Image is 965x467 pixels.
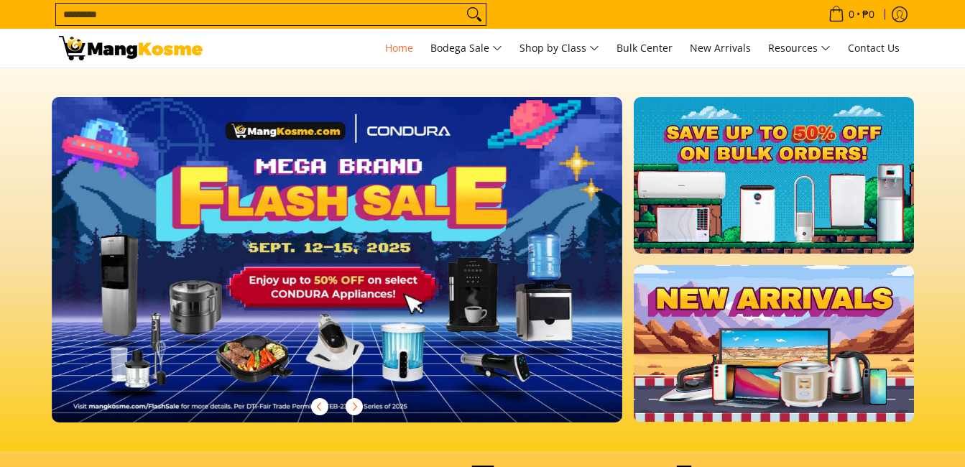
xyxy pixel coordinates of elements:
[217,29,907,68] nav: Main Menu
[385,41,413,55] span: Home
[378,29,420,68] a: Home
[520,40,599,57] span: Shop by Class
[860,9,877,19] span: ₱0
[824,6,879,22] span: •
[690,41,751,55] span: New Arrivals
[683,29,758,68] a: New Arrivals
[59,36,203,60] img: Mang Kosme: Your Home Appliances Warehouse Sale Partner!
[430,40,502,57] span: Bodega Sale
[768,40,831,57] span: Resources
[841,29,907,68] a: Contact Us
[52,97,623,422] img: Desktop homepage 29339654 2507 42fb b9ff a0650d39e9ed
[423,29,509,68] a: Bodega Sale
[617,41,673,55] span: Bulk Center
[609,29,680,68] a: Bulk Center
[512,29,606,68] a: Shop by Class
[761,29,838,68] a: Resources
[304,391,336,422] button: Previous
[338,391,370,422] button: Next
[846,9,857,19] span: 0
[463,4,486,25] button: Search
[848,41,900,55] span: Contact Us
